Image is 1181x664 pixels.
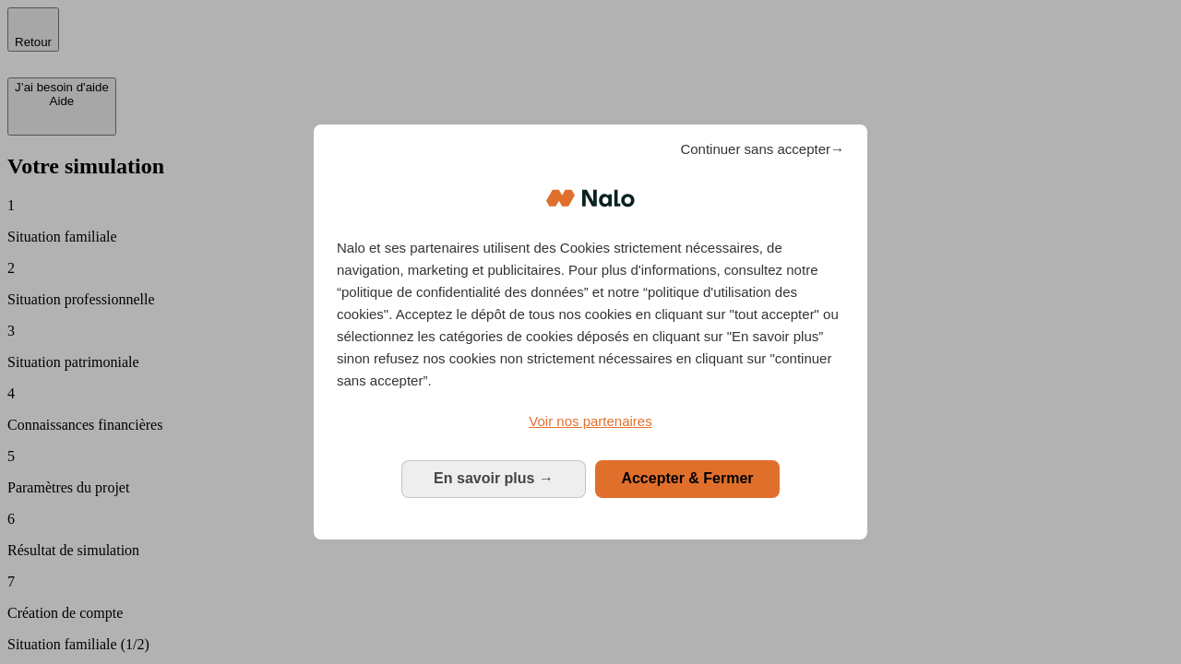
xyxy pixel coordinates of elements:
div: Bienvenue chez Nalo Gestion du consentement [314,125,867,539]
span: Continuer sans accepter→ [680,138,844,160]
span: Voir nos partenaires [529,413,651,429]
img: Logo [546,171,635,226]
p: Nalo et ses partenaires utilisent des Cookies strictement nécessaires, de navigation, marketing e... [337,237,844,392]
button: Accepter & Fermer: Accepter notre traitement des données et fermer [595,460,780,497]
span: Accepter & Fermer [621,470,753,486]
button: En savoir plus: Configurer vos consentements [401,460,586,497]
a: Voir nos partenaires [337,410,844,433]
span: En savoir plus → [434,470,554,486]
